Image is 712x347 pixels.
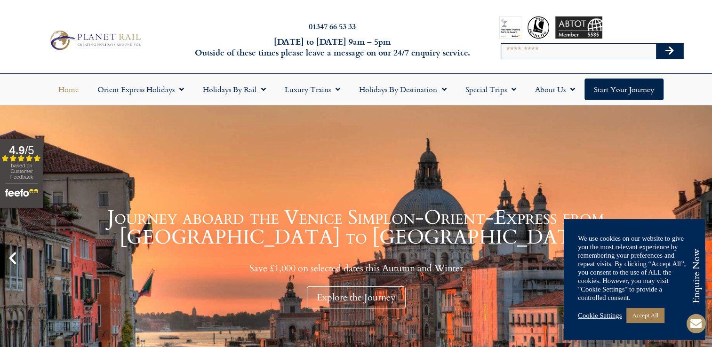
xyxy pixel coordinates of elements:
[456,79,526,100] a: Special Trips
[578,311,622,320] a: Cookie Settings
[584,79,664,100] a: Start your Journey
[46,28,144,52] img: Planet Rail Train Holidays Logo
[307,286,406,308] div: Explore the Journey
[5,250,21,266] div: Previous slide
[88,79,193,100] a: Orient Express Holidays
[578,234,691,302] div: We use cookies on our website to give you the most relevant experience by remembering your prefer...
[5,79,707,100] nav: Menu
[24,208,688,247] h1: Journey aboard the Venice Simplon-Orient-Express from [GEOGRAPHIC_DATA] to [GEOGRAPHIC_DATA]
[309,21,356,32] a: 01347 66 53 33
[193,79,275,100] a: Holidays by Rail
[275,79,350,100] a: Luxury Trains
[656,44,683,59] button: Search
[24,262,688,274] p: Save £1,000 on selected dates this Autumn and Winter
[49,79,88,100] a: Home
[350,79,456,100] a: Holidays by Destination
[192,36,472,58] h6: [DATE] to [DATE] 9am – 5pm Outside of these times please leave a message on our 24/7 enquiry serv...
[526,79,584,100] a: About Us
[626,308,664,323] a: Accept All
